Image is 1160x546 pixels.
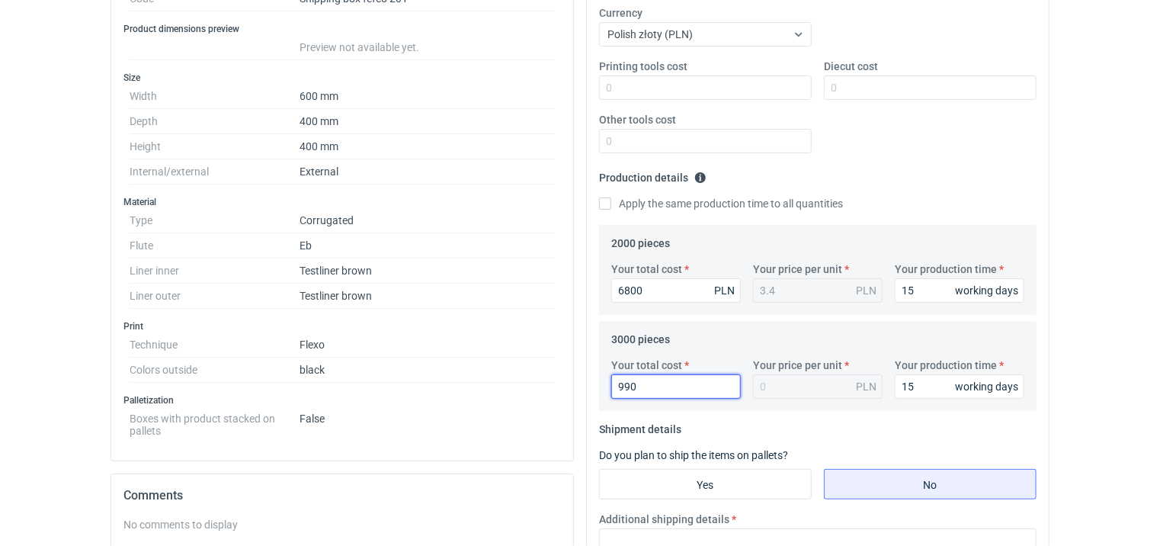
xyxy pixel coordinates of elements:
[300,41,419,53] span: Preview not available yet.
[824,469,1037,499] label: No
[300,208,555,233] dd: Corrugated
[130,259,300,284] dt: Liner inner
[599,469,812,499] label: Yes
[300,159,555,185] dd: External
[895,278,1024,303] input: 0
[955,283,1018,298] div: working days
[599,5,642,21] label: Currency
[599,129,812,153] input: 0
[123,196,561,208] h3: Material
[300,358,555,383] dd: black
[753,358,842,373] label: Your price per unit
[599,512,729,527] label: Additional shipping details
[123,23,561,35] h3: Product dimensions preview
[123,72,561,84] h3: Size
[599,59,687,74] label: Printing tools cost
[607,28,693,40] span: Polish złoty (PLN)
[130,358,300,383] dt: Colors outside
[300,84,555,109] dd: 600 mm
[955,379,1018,394] div: working days
[611,262,682,277] label: Your total cost
[130,159,300,185] dt: Internal/external
[599,112,676,127] label: Other tools cost
[856,283,876,298] div: PLN
[130,109,300,134] dt: Depth
[123,487,561,505] h2: Comments
[599,196,843,211] label: Apply the same production time to all quantities
[130,208,300,233] dt: Type
[300,332,555,358] dd: Flexo
[300,109,555,134] dd: 400 mm
[895,358,997,373] label: Your production time
[824,75,1037,100] input: 0
[300,233,555,259] dd: Eb
[599,417,681,435] legend: Shipment details
[611,278,741,303] input: 0
[856,379,876,394] div: PLN
[599,165,707,184] legend: Production details
[611,374,741,399] input: 0
[130,406,300,437] dt: Boxes with product stacked on pallets
[599,449,788,461] label: Do you plan to ship the items on pallets?
[753,262,842,277] label: Your price per unit
[130,284,300,309] dt: Liner outer
[599,75,812,100] input: 0
[611,327,670,345] legend: 3000 pieces
[123,394,561,406] h3: Palletization
[123,320,561,332] h3: Print
[300,259,555,284] dd: Testliner brown
[300,284,555,309] dd: Testliner brown
[611,231,670,249] legend: 2000 pieces
[300,134,555,159] dd: 400 mm
[123,517,561,532] div: No comments to display
[714,283,735,298] div: PLN
[895,374,1024,399] input: 0
[130,332,300,358] dt: Technique
[130,134,300,159] dt: Height
[300,406,555,437] dd: False
[824,59,878,74] label: Diecut cost
[130,84,300,109] dt: Width
[895,262,997,277] label: Your production time
[130,233,300,259] dt: Flute
[611,358,682,373] label: Your total cost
